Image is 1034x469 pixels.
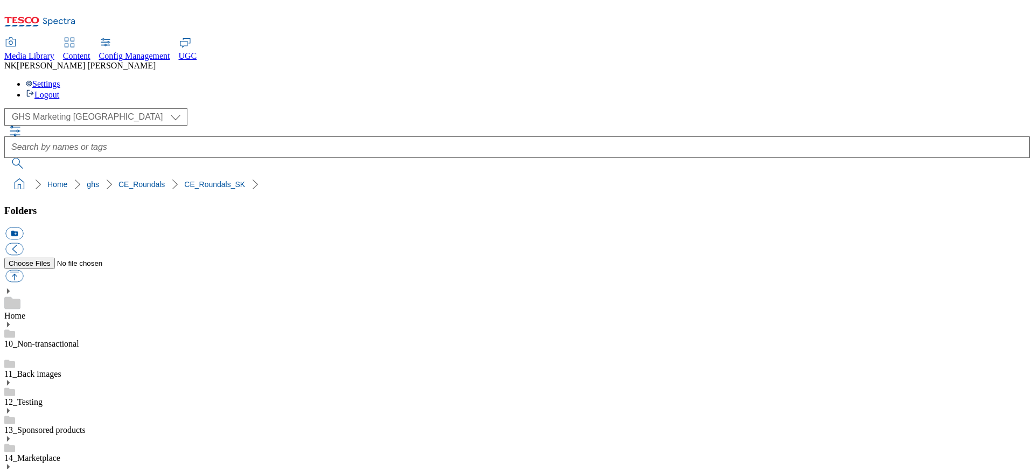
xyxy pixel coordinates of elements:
[11,176,28,193] a: home
[4,174,1030,195] nav: breadcrumb
[87,180,99,189] a: ghs
[4,339,79,348] a: 10_Non-transactional
[63,38,90,61] a: Content
[184,180,245,189] a: CE_Roundals_SK
[4,397,43,406] a: 12_Testing
[47,180,67,189] a: Home
[4,425,86,434] a: 13_Sponsored products
[4,205,1030,217] h3: Folders
[63,51,90,60] span: Content
[179,51,197,60] span: UGC
[4,453,60,463] a: 14_Marketplace
[99,38,170,61] a: Config Management
[4,311,25,320] a: Home
[26,90,59,99] a: Logout
[118,180,165,189] a: CE_Roundals
[4,136,1030,158] input: Search by names or tags
[17,61,156,70] span: [PERSON_NAME] [PERSON_NAME]
[4,51,54,60] span: Media Library
[26,79,60,88] a: Settings
[4,38,54,61] a: Media Library
[99,51,170,60] span: Config Management
[179,38,197,61] a: UGC
[4,61,17,70] span: NK
[4,369,61,378] a: 11_Back images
